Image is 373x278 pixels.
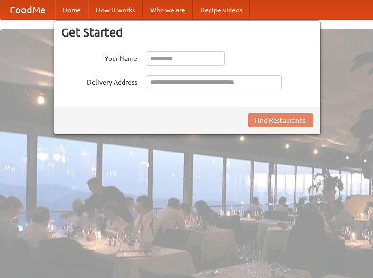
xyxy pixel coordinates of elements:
[88,0,143,19] a: How it works
[248,113,313,127] button: Find Restaurants!
[143,0,193,19] a: Who we are
[0,0,55,19] a: FoodMe
[61,51,137,63] label: Your Name
[61,75,137,87] label: Delivery Address
[55,0,88,19] a: Home
[193,0,250,19] a: Recipe videos
[61,25,313,39] h3: Get Started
